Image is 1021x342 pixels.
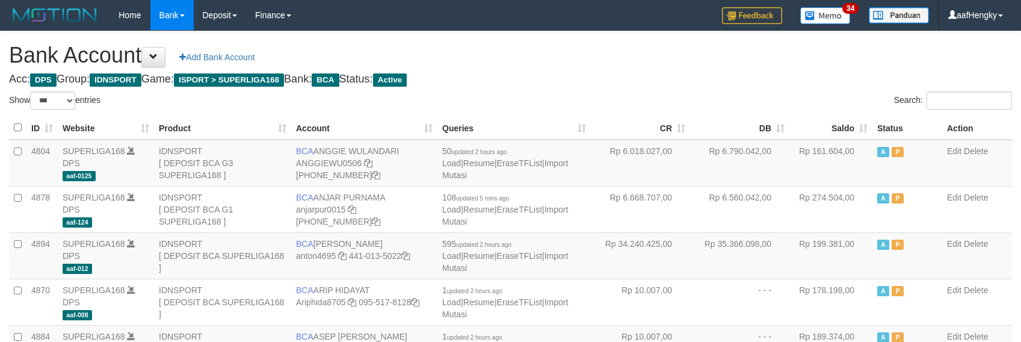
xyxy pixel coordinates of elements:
label: Search: [894,92,1012,110]
a: Edit [947,332,961,341]
td: 4894 [26,232,58,279]
th: CR: activate to sort column ascending [591,116,690,140]
a: Ariphida8705 [296,297,346,307]
td: 4804 [26,140,58,187]
a: Load [442,251,461,261]
span: 595 [442,239,511,249]
a: Edit [947,193,961,202]
td: Rp 6.668.707,00 [591,186,690,232]
td: 4878 [26,186,58,232]
h4: Acc: Group: Game: Bank: Status: [9,73,1012,85]
span: Active [877,193,889,204]
span: Active [877,147,889,157]
span: updated 2 hours ago [447,334,502,341]
span: | | | [442,285,568,319]
a: anjarpur0015 [296,205,346,214]
a: anton4695 [296,251,336,261]
span: ISPORT > SUPERLIGA168 [174,73,284,87]
a: Copy 4062281620 to clipboard [372,217,380,226]
span: updated 2 hours ago [456,241,511,248]
a: Load [442,297,461,307]
span: DPS [30,73,57,87]
span: 1 [442,332,502,341]
a: SUPERLIGA168 [63,239,125,249]
a: Edit [947,146,961,156]
a: Delete [964,332,988,341]
a: Resume [463,297,495,307]
th: Website: activate to sort column ascending [58,116,154,140]
span: aaf-012 [63,264,92,274]
td: DPS [58,140,154,187]
td: Rp 6.560.042,00 [690,186,789,232]
td: Rp 199.381,00 [789,232,872,279]
span: Paused [892,240,904,250]
a: EraseTFList [497,251,542,261]
a: EraseTFList [497,297,542,307]
td: IDNSPORT [ DEPOSIT BCA SUPERLIGA168 ] [154,279,291,325]
th: Product: activate to sort column ascending [154,116,291,140]
a: Import Mutasi [442,251,568,273]
a: Copy ANGGIEWU0506 to clipboard [364,158,372,168]
a: Load [442,205,461,214]
span: BCA [296,285,313,295]
span: aaf-008 [63,310,92,320]
span: Active [373,73,407,87]
a: Resume [463,251,495,261]
a: ANGGIEWU0506 [296,158,362,168]
img: MOTION_logo.png [9,6,100,24]
img: panduan.png [869,7,929,23]
span: Active [877,286,889,296]
a: Copy 4062213373 to clipboard [372,170,380,180]
span: 108 [442,193,509,202]
td: IDNSPORT [ DEPOSIT BCA G1 SUPERLIGA168 ] [154,186,291,232]
th: Queries: activate to sort column ascending [437,116,591,140]
a: Import Mutasi [442,297,568,319]
td: Rp 34.240.425,00 [591,232,690,279]
th: DB: activate to sort column ascending [690,116,789,140]
a: Delete [964,146,988,156]
span: aaf-0125 [63,171,96,181]
th: Status [872,116,942,140]
span: 34 [842,3,859,14]
span: 1 [442,285,502,295]
th: Account: activate to sort column ascending [291,116,437,140]
a: Resume [463,205,495,214]
span: | | | [442,146,568,180]
span: Paused [892,286,904,296]
td: ANJAR PURNAMA [PHONE_NUMBER] [291,186,437,232]
span: aaf-124 [63,217,92,228]
span: BCA [296,332,313,341]
a: Resume [463,158,495,168]
span: BCA [296,146,313,156]
a: Import Mutasi [442,205,568,226]
a: Load [442,158,461,168]
span: | | | [442,193,568,226]
td: DPS [58,186,154,232]
th: ID: activate to sort column ascending [26,116,58,140]
a: Copy anjarpur0015 to clipboard [348,205,356,214]
td: DPS [58,279,154,325]
a: EraseTFList [497,205,542,214]
td: Rp 178.198,00 [789,279,872,325]
th: Action [942,116,1012,140]
td: [PERSON_NAME] 441-013-5022 [291,232,437,279]
a: SUPERLIGA168 [63,285,125,295]
a: Delete [964,285,988,295]
td: ARIP HIDAYAT 095-517-8128 [291,279,437,325]
a: Edit [947,239,961,249]
input: Search: [927,92,1012,110]
td: DPS [58,232,154,279]
td: Rp 35.366.098,00 [690,232,789,279]
a: SUPERLIGA168 [63,146,125,156]
h1: Bank Account [9,43,1012,67]
a: Copy 0955178128 to clipboard [411,297,419,307]
a: Add Bank Account [171,47,262,67]
td: IDNSPORT [ DEPOSIT BCA SUPERLIGA168 ] [154,232,291,279]
a: Copy anton4695 to clipboard [338,251,347,261]
a: Import Mutasi [442,158,568,180]
td: - - - [690,279,789,325]
img: Button%20Memo.svg [800,7,851,24]
a: SUPERLIGA168 [63,193,125,202]
a: Delete [964,239,988,249]
td: Rp 161.604,00 [789,140,872,187]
